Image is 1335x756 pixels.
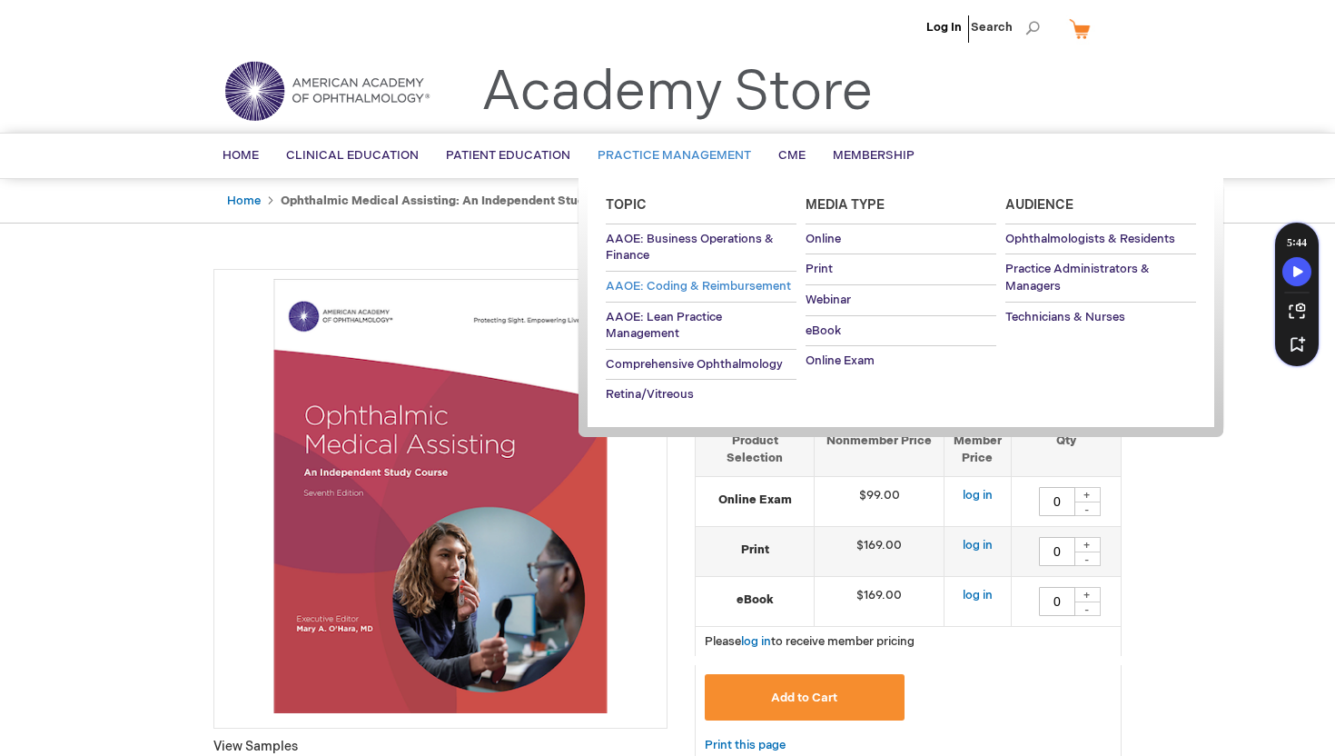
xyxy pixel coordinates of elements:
span: Media Type [806,197,885,213]
div: - [1073,502,1101,516]
input: Qty [1039,587,1075,616]
span: Please to receive member pricing [705,634,915,649]
td: $169.00 [815,527,944,577]
span: Practice Administrators & Managers [1005,262,1150,293]
a: Log In [926,20,962,35]
span: Webinar [806,293,851,307]
button: Add to Cart [705,674,905,721]
div: + [1073,587,1101,602]
span: Comprehensive Ophthalmology [606,357,783,372]
strong: Print [705,542,805,559]
span: AAOE: Business Operations & Finance [606,232,774,264]
a: log in [963,538,993,552]
span: Search [971,9,1040,45]
div: + [1073,537,1101,552]
strong: eBook [705,592,805,609]
span: Practice Management [598,148,751,163]
div: + [1073,487,1101,502]
a: log in [741,634,771,649]
th: Qty [1011,422,1121,476]
span: Online Exam [806,353,875,368]
span: Patient Education [446,148,570,163]
span: Ophthalmologists & Residents [1005,232,1175,246]
span: CME [778,148,806,163]
span: Add to Cart [771,691,837,705]
span: Clinical Education [286,148,419,163]
span: Online [806,232,841,246]
span: Print [806,262,833,276]
a: log in [963,588,993,602]
span: Topic [606,197,647,213]
span: Home [222,148,259,163]
span: Retina/Vitreous [606,387,694,402]
span: AAOE: Lean Practice Management [606,310,722,342]
a: log in [963,488,993,502]
span: Audience [1005,197,1073,213]
div: - [1073,552,1101,566]
span: Technicians & Nurses [1005,310,1125,324]
a: Home [227,194,261,208]
strong: Online Exam [705,492,805,509]
div: - [1073,602,1101,616]
td: $169.00 [815,577,944,627]
input: Qty [1039,537,1075,566]
span: eBook [806,323,841,338]
p: View Samples [213,738,667,756]
strong: Ophthalmic Medical Assisting: An Independent Study Course [281,194,636,208]
span: AAOE: Coding & Reimbursement [606,279,791,293]
th: Member Price [944,422,1011,476]
input: Qty [1039,487,1075,516]
a: Academy Store [481,60,873,125]
th: Product Selection [696,422,815,476]
span: Membership [833,148,915,163]
img: Ophthalmic Medical Assisting: An Independent Study Course [223,279,658,713]
td: $99.00 [815,477,944,527]
th: Nonmember Price [815,422,944,476]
